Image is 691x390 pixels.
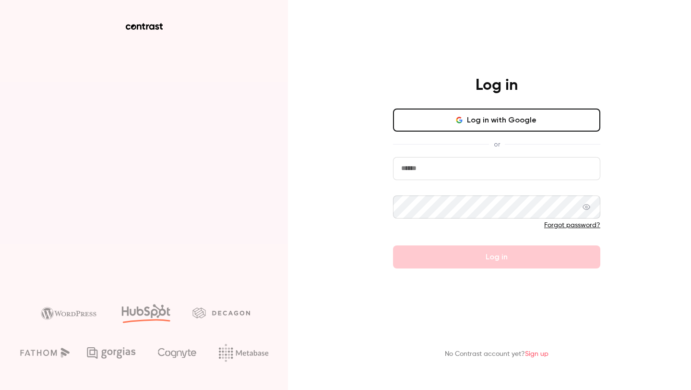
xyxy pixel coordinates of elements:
a: Forgot password? [544,222,600,229]
span: or [489,139,505,149]
h4: Log in [476,76,518,95]
img: decagon [192,307,250,318]
a: Sign up [525,351,548,357]
button: Log in with Google [393,109,600,132]
p: No Contrast account yet? [445,349,548,359]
